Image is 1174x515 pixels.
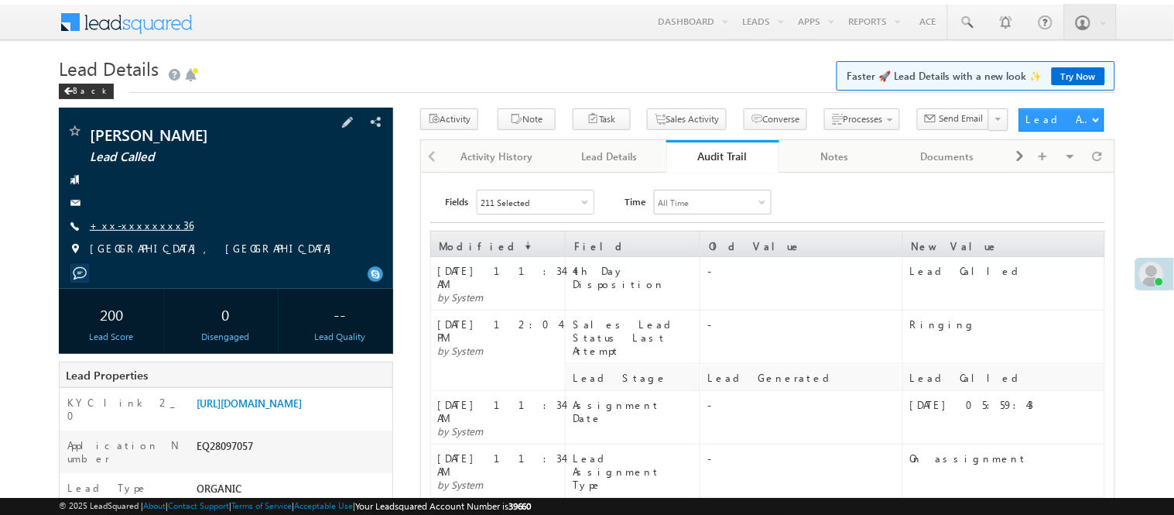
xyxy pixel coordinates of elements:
div: Activity History [454,147,539,166]
span: [PERSON_NAME] [90,123,297,145]
div: Ringing [910,318,1104,331]
button: Note [498,108,556,131]
div: Lead Score [63,331,160,342]
a: Leads [735,4,790,38]
span: by System [438,344,484,357]
a: Ace [908,4,947,38]
span: [GEOGRAPHIC_DATA], [GEOGRAPHIC_DATA] [90,242,339,257]
span: [DATE] 12:04 PM [438,318,561,344]
a: About [143,500,166,510]
button: Converse [744,108,807,131]
div: Lead Called [910,264,1104,277]
a: +xx-xxxxxxxx36 [90,218,193,232]
div: 211 Selected [481,197,530,208]
span: Fields [446,190,469,213]
span: Lead Details [59,56,159,81]
span: [DATE] 11:34 AM [438,398,564,424]
a: Documents [892,140,1004,173]
div: - [707,398,901,411]
div: Lead Stage [573,371,699,384]
div: -- [291,297,388,331]
span: © 2025 LeadSquared | | | | | [59,500,532,513]
a: Activity History [441,140,553,173]
span: Your Leadsquared Account Number is [355,501,532,513]
button: Activity [420,108,478,131]
div: Lead Actions [1026,112,1092,126]
a: Reports [841,4,907,38]
div: - [707,264,901,277]
div: Lead Details [566,147,652,166]
span: by System [438,424,484,438]
div: All Time [659,197,690,208]
a: Acceptable Use [294,500,353,510]
div: Modified [432,232,564,252]
div: - [707,451,901,465]
span: by System [438,290,484,304]
div: Old Value [701,232,901,252]
span: Processes [844,113,883,125]
button: Processes [824,108,900,131]
div: EQ28097057 [193,438,392,460]
span: by System [438,478,484,491]
a: Lead Details [554,140,666,173]
div: Lead Assignment Type [573,451,699,491]
div: 200 [63,297,160,331]
a: Apps [791,4,840,38]
div: New Value [904,232,1104,252]
button: Send Email [917,108,990,131]
span: Lead Called [90,148,297,164]
div: Back [59,84,114,99]
a: Notes [779,140,892,173]
div: Sales Lead Status Last Attempt [573,318,699,357]
div: - [707,318,901,331]
div: Conversion Referrer URL,Created By,Created On,Current Opt In Status,Do Not Call & 206 more.. [477,191,594,214]
div: Assignment Date [573,398,699,424]
span: Send Email [939,112,983,125]
div: Lead Called [910,371,1104,384]
a: Audit Trail [666,140,779,173]
span: [DATE] 11:34 AM [438,264,564,290]
div: Lead Generated [707,371,901,384]
label: KYC link 2_0 [67,396,180,422]
div: Notes [792,147,878,166]
span: Time [625,190,646,213]
div: Audit Trail [678,149,767,163]
span: 39660 [508,501,532,513]
a: Dashboard [651,4,734,38]
a: Contact Support [168,500,229,510]
div: ORGANIC [193,481,392,503]
button: Task [573,108,631,131]
a: Terms of Service [231,500,292,510]
span: [DATE] 11:34 AM [438,451,564,478]
label: Application Number [67,438,180,465]
div: [DATE] 05:59:43 [910,398,1104,411]
div: 0 [176,297,274,331]
div: On assignment [910,451,1104,465]
span: Faster 🚀 Lead Details with a new look ✨ [847,68,1105,84]
a: Try Now [1052,67,1105,85]
div: Lead Quality [291,331,388,342]
div: Documents [904,147,990,166]
div: 4th Day Disposition [573,264,699,290]
a: [URL][DOMAIN_NAME] [197,397,302,410]
button: Lead Actions [1019,108,1104,132]
div: Field [566,232,699,252]
button: Sales Activity [647,108,727,131]
a: Back [59,83,122,96]
label: Lead Type [67,481,148,494]
div: Disengaged [176,331,274,342]
span: Lead Properties [66,367,148,383]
